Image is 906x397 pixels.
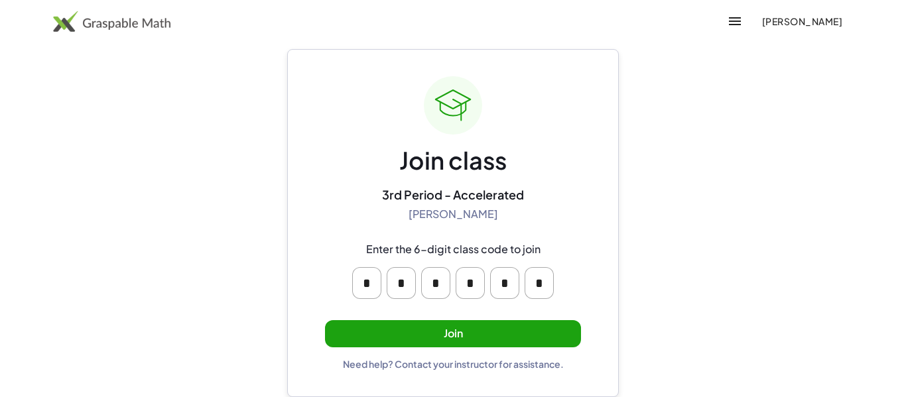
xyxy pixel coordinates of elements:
[751,9,853,33] button: [PERSON_NAME]
[490,267,519,299] input: Please enter OTP character 5
[343,358,564,370] div: Need help? Contact your instructor for assistance.
[409,207,498,221] div: [PERSON_NAME]
[399,145,507,176] div: Join class
[352,267,381,299] input: Please enter OTP character 1
[761,15,842,27] span: [PERSON_NAME]
[325,320,581,347] button: Join
[456,267,485,299] input: Please enter OTP character 4
[525,267,554,299] input: Please enter OTP character 6
[421,267,450,299] input: Please enter OTP character 3
[382,187,524,202] div: 3rd Period - Accelerated
[366,243,541,256] div: Enter the 6-digit class code to join
[387,267,416,299] input: Please enter OTP character 2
